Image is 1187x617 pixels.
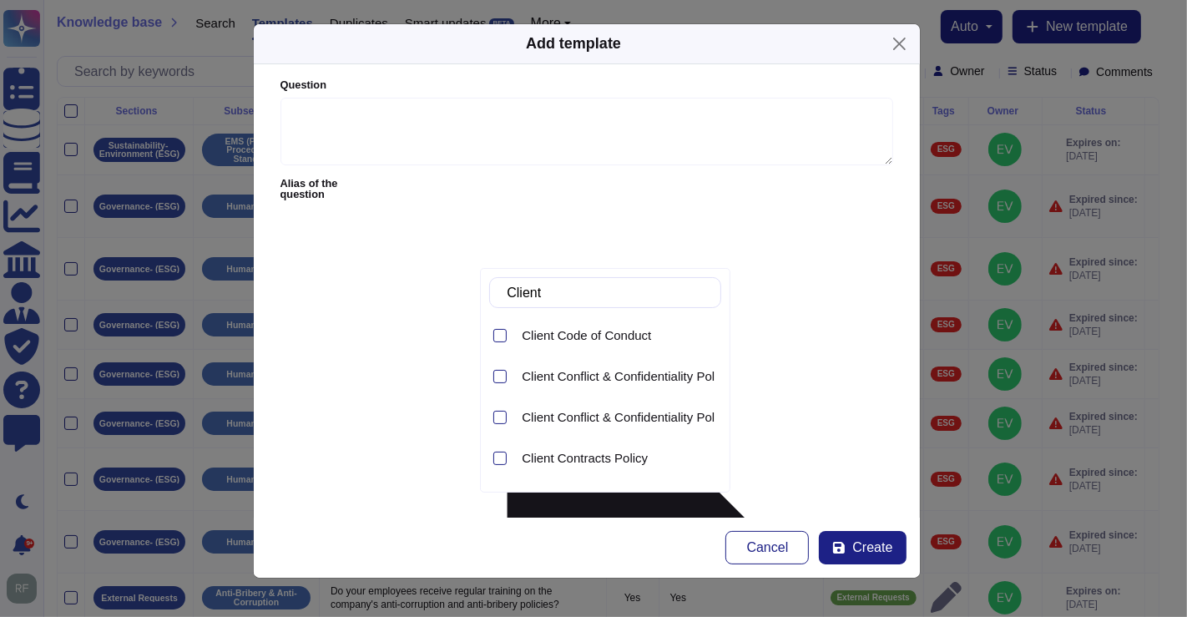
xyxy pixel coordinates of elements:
span: Client Conflict & Confidentiality Policy [522,369,730,384]
button: Close [886,31,912,57]
span: Client Conflict & Confidentiality Policy [522,410,730,425]
span: Client Contracts Policy [522,451,648,466]
label: Question [280,80,893,91]
span: Create [852,541,892,554]
div: Client Contracts Policy [515,480,721,518]
input: Search by keywords [498,278,720,307]
button: Cancel [725,531,809,564]
button: Create [819,531,906,564]
div: Client Code of Conduct [522,328,715,343]
span: Cancel [747,541,789,554]
span: Client Code of Conduct [522,328,651,343]
div: Client Code of Conduct [515,316,721,354]
div: Client Contracts Policy [522,451,715,466]
div: Client Conflict & Confidentiality Policy [515,398,721,436]
div: Add template [526,33,621,55]
div: Client Conflict & Confidentiality Policy [515,357,721,395]
div: Client Conflict & Confidentiality Policy [522,410,715,425]
div: Client Contracts Policy [515,439,721,477]
div: Client Conflict & Confidentiality Policy [522,369,715,384]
